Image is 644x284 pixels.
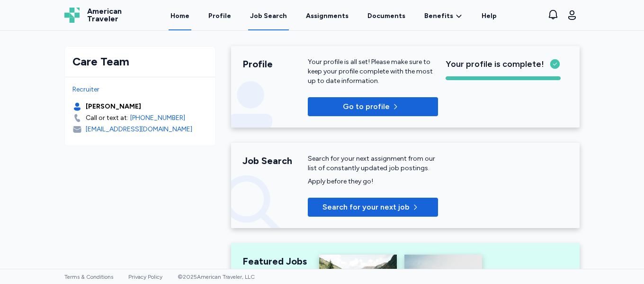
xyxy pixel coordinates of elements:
[72,54,208,69] div: Care Team
[308,198,438,217] button: Search for your next job
[86,113,128,123] div: Call or text at:
[308,154,438,173] div: Search for your next assignment from our list of constantly updated job postings.
[86,102,141,111] div: [PERSON_NAME]
[308,57,438,86] p: Your profile is all set! Please make sure to keep your profile complete with the most up to date ...
[86,125,192,134] div: [EMAIL_ADDRESS][DOMAIN_NAME]
[248,1,289,30] a: Job Search
[130,113,185,123] a: [PHONE_NUMBER]
[250,11,287,21] div: Job Search
[178,274,255,280] span: © 2025 American Traveler, LLC
[322,202,410,213] span: Search for your next job
[446,57,544,71] span: Your profile is complete!
[87,8,122,23] span: American Traveler
[424,11,453,21] span: Benefits
[64,274,113,280] a: Terms & Conditions
[169,1,191,30] a: Home
[72,85,208,94] div: Recruiter
[308,97,438,116] button: Go to profile
[128,274,162,280] a: Privacy Policy
[343,101,390,112] p: Go to profile
[424,11,463,21] a: Benefits
[308,177,438,186] div: Apply before they go!
[242,57,308,71] div: Profile
[64,8,80,23] img: Logo
[242,255,308,268] div: Featured Jobs
[242,154,308,167] div: Job Search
